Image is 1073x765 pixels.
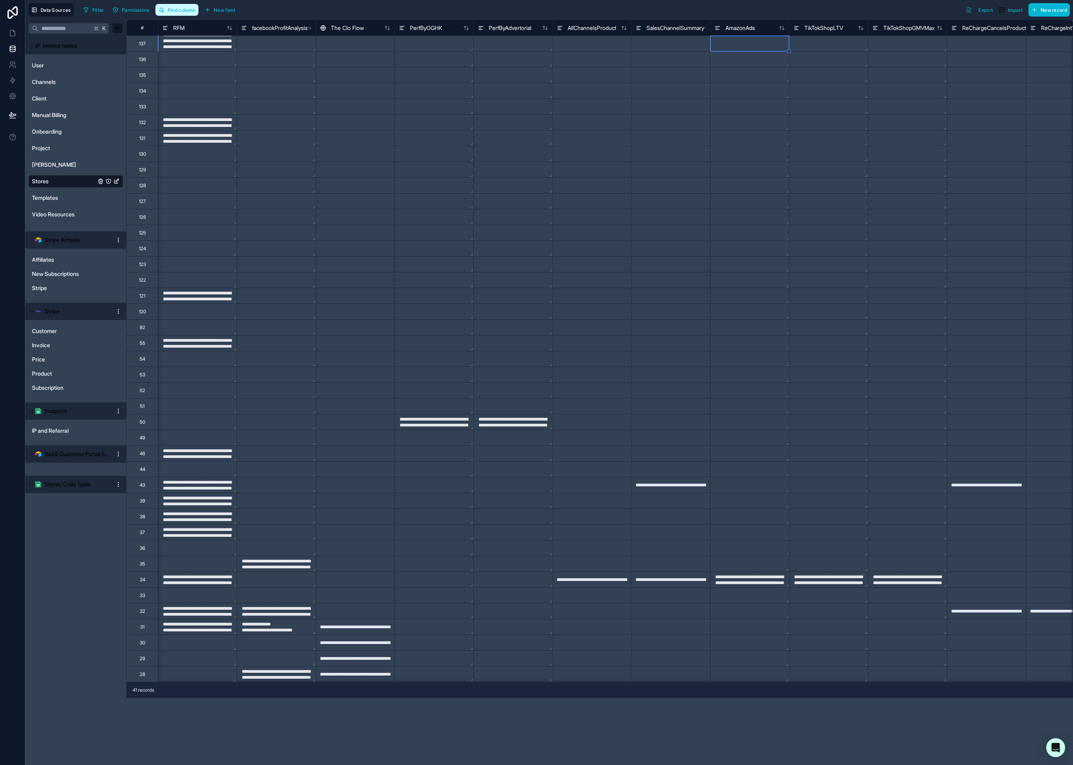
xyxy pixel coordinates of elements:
[28,158,123,171] div: Rex
[32,356,104,363] a: Price
[140,466,145,473] div: 44
[331,24,364,32] span: The Clo Flow
[92,7,104,13] span: Filter
[32,356,45,363] span: Price
[35,308,41,315] img: svg+xml,%3c
[140,356,145,362] div: 54
[32,177,49,185] span: Stores
[140,387,145,394] div: 52
[28,268,123,280] div: New Subscriptions
[139,88,146,94] div: 134
[168,7,196,13] span: Find column
[140,450,145,457] div: 46
[214,7,236,13] span: New field
[133,687,154,693] span: 41 records
[568,24,616,32] span: AllChannelsProduct
[32,284,47,292] span: Stripe
[32,210,75,218] span: Video Resources
[139,277,146,283] div: 122
[32,341,50,349] span: Invoice
[28,92,123,105] div: Client
[28,306,112,317] button: Stripe
[32,256,104,264] a: Affiliates
[45,236,80,244] span: Stripe Airtable
[28,125,123,138] div: Onboarding
[139,309,146,315] div: 120
[110,4,155,16] a: Permissions
[1028,3,1070,17] button: New record
[28,175,123,188] div: Stores
[140,482,145,488] div: 43
[28,235,112,246] button: Airtable LogoStripe Airtable
[28,406,112,417] button: Google Sheets logoEndpoint
[32,427,69,435] span: IP and Referral
[32,78,96,86] a: Channels
[32,194,96,202] a: Templates
[35,237,41,243] img: Airtable Logo
[962,24,1026,32] span: ReChargeCancelsProduct
[35,451,41,457] img: Airtable Logo
[32,427,104,435] a: IP and Referral
[32,327,104,335] a: Customer
[110,4,152,16] button: Permissions
[41,7,71,13] span: Data Sources
[28,3,74,17] button: Data Sources
[32,210,96,218] a: Video Resources
[32,270,79,278] span: New Subscriptions
[32,111,96,119] a: Manual Billing
[101,26,107,31] span: K
[32,341,104,349] a: Invoice
[32,95,96,102] a: Client
[140,514,145,520] div: 38
[139,214,146,220] div: 126
[202,4,238,16] button: New field
[80,4,107,16] button: Filter
[139,135,145,141] div: 131
[140,372,145,378] div: 53
[140,498,145,504] div: 39
[28,339,123,352] div: Invoice
[32,270,104,278] a: New Subscriptions
[45,480,91,488] span: Stores Code Table
[139,41,146,47] div: 137
[140,324,145,331] div: 92
[140,561,145,567] div: 35
[28,208,123,221] div: Video Resources
[32,384,104,392] a: Subscription
[32,370,52,378] span: Product
[32,194,58,202] span: Templates
[140,577,145,583] div: 34
[140,419,145,425] div: 50
[139,198,146,205] div: 127
[1041,7,1067,13] span: New record
[140,608,145,614] div: 32
[725,24,755,32] span: AmazonAds
[155,4,198,16] button: Find column
[139,182,146,189] div: 128
[32,61,44,69] span: User
[32,161,96,169] a: [PERSON_NAME]
[32,161,76,169] span: [PERSON_NAME]
[43,42,77,50] span: Noloco tables
[32,61,96,69] a: User
[28,109,123,121] div: Manual Billing
[489,24,531,32] span: PerfByAdvertorial
[32,384,64,392] span: Subscription
[963,3,996,17] button: Export
[139,104,146,110] div: 133
[139,293,145,299] div: 121
[140,671,145,678] div: 28
[28,253,123,266] div: Affiliates
[32,128,62,136] span: Onboarding
[173,24,185,32] span: RFM
[978,7,993,13] span: Export
[32,284,104,292] a: Stripe
[28,142,123,154] div: Project
[32,111,66,119] span: Manual Billing
[32,78,56,86] span: Channels
[28,382,123,394] div: Subscription
[35,481,41,488] img: Google Sheets logo
[139,261,146,268] div: 123
[32,327,57,335] span: Customer
[252,24,308,32] span: facebookProfitAnalysis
